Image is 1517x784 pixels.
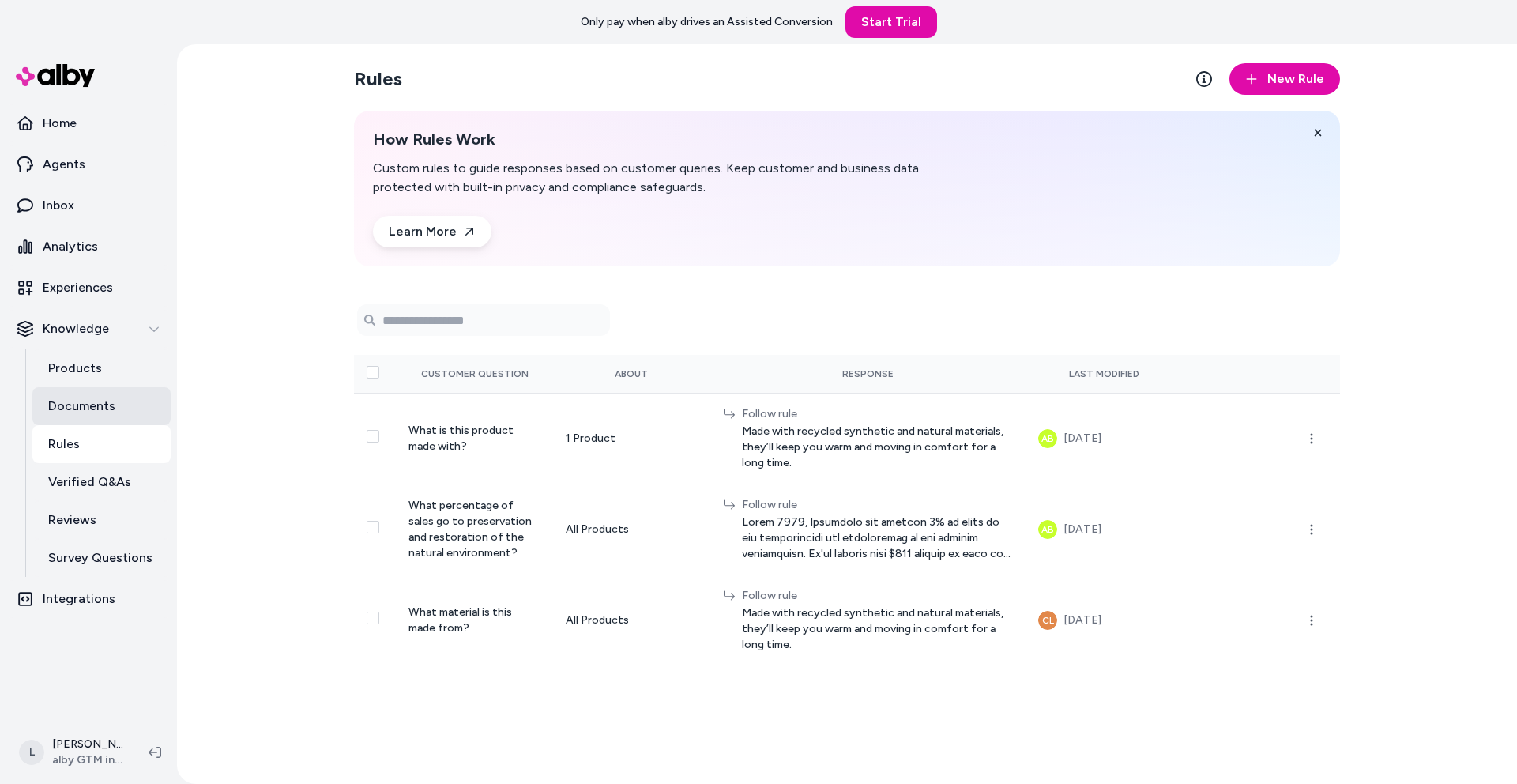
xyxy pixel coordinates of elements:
a: Start Trial [845,6,937,38]
span: alby GTM internal [52,752,123,768]
div: 1 Product [566,431,698,447]
a: Verified Q&As [32,463,171,501]
p: Home [43,114,77,133]
button: Select row [367,430,379,443]
p: Reviews [48,511,96,530]
p: Integrations [43,590,115,609]
p: Agents [43,155,85,174]
p: Verified Q&As [48,473,131,492]
div: Last Modified [1038,367,1170,380]
h2: How Rules Work [373,130,980,149]
span: Lorem 7979, Ipsumdolo sit ametcon 3% ad elits do eiu temporincidi utl etdoloremag al eni adminim ... [742,514,1013,562]
span: New Rule [1267,70,1324,89]
a: Products [32,349,171,387]
p: Analytics [43,237,98,256]
a: Analytics [6,228,171,266]
span: What percentage of sales go to preservation and restoration of the natural environment? [408,499,532,560]
button: AB [1038,429,1057,448]
a: Documents [32,387,171,425]
a: Integrations [6,580,171,618]
a: Experiences [6,269,171,307]
a: Reviews [32,501,171,539]
a: Home [6,104,171,142]
a: Inbox [6,187,171,224]
a: Agents [6,145,171,183]
div: Customer Question [408,367,540,380]
p: [PERSON_NAME] [52,737,123,752]
button: Select row [367,612,379,624]
a: Rules [32,425,171,463]
p: Knowledge [43,319,109,338]
button: AB [1038,520,1057,539]
img: alby Logo [16,64,95,87]
p: Survey Questions [48,548,152,567]
span: What material is this made from? [408,605,512,635]
p: Custom rules to guide responses based on customer queries. Keep customer and business data protec... [373,159,980,197]
h2: Rules [354,66,402,92]
button: Knowledge [6,310,171,348]
div: [DATE] [1063,611,1101,630]
div: All Products [566,522,698,537]
button: CL [1038,611,1057,630]
p: Inbox [43,196,74,215]
div: Follow rule [742,497,1013,513]
button: Select row [367,521,379,533]
span: What is this product made with? [408,424,514,453]
button: L[PERSON_NAME]alby GTM internal [9,727,136,778]
button: Select all [367,366,379,379]
button: New Rule [1229,63,1340,95]
span: Made with recycled synthetic and natural materials, they’ll keep you warm and moving in comfort f... [742,424,1013,471]
div: [DATE] [1063,520,1101,539]
div: [DATE] [1063,429,1101,448]
span: L [19,740,44,765]
div: Response [723,367,1013,380]
p: Experiences [43,278,113,297]
div: Follow rule [742,588,1013,604]
div: Follow rule [742,406,1013,422]
div: All Products [566,612,698,628]
div: About [566,367,698,380]
p: Products [48,359,102,378]
a: Learn More [373,216,491,247]
p: Documents [48,397,115,416]
a: Survey Questions [32,539,171,577]
p: Only pay when alby drives an Assisted Conversion [581,14,833,30]
p: Rules [48,435,80,454]
span: Made with recycled synthetic and natural materials, they’ll keep you warm and moving in comfort f... [742,605,1013,653]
